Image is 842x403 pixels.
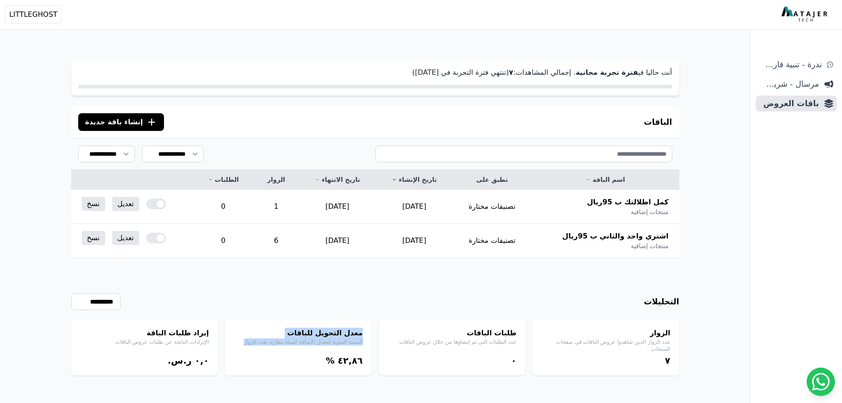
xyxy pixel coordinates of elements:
td: 0 [193,224,253,258]
bdi: ٤٢,٨٦ [338,355,362,366]
img: MatajerTech Logo [781,7,830,23]
span: اشتري واحد والثاني ب 95ريال [562,231,668,242]
td: [DATE] [299,224,376,258]
a: تاريخ الإنشاء [386,175,442,184]
button: LITTLEGHOST [5,5,61,24]
td: [DATE] [299,190,376,224]
td: 0 [193,190,253,224]
th: الزوار [254,170,299,190]
span: إنشاء باقة جديدة [85,117,143,127]
div: ٧ [541,354,671,367]
h4: الزوار [541,328,671,338]
p: النسبة المئوية لمعدل الاضافة للسلة مقارنة بعدد الزوار [234,338,363,345]
div: ۰ [388,354,517,367]
p: الإيرادات الناتجة عن طلبات عروض الباقات [80,338,209,345]
h4: معدل التحويل للباقات [234,328,363,338]
a: نسخ [82,197,105,211]
td: [DATE] [376,190,453,224]
span: % [326,355,335,366]
span: مرسال - شريط دعاية [759,78,819,90]
h3: الباقات [644,116,672,128]
td: [DATE] [376,224,453,258]
a: نسخ [82,231,105,245]
p: عدد الطلبات التي تم إنشاؤها من خلال عروض الباقات [388,338,517,345]
span: ر.س. [168,355,191,366]
a: تعديل [112,197,139,211]
strong: ٧ [509,68,513,77]
a: الطلبات [203,175,243,184]
span: ندرة - تنبية قارب علي النفاذ [759,58,822,71]
p: أنت حاليا في . إجمالي المشاهدات: (تنتهي فترة التجربة في [DATE]) [78,67,672,78]
bdi: ۰,۰ [194,355,209,366]
a: تاريخ الانتهاء [309,175,366,184]
span: منتجات إضافية [631,207,668,216]
a: اسم الباقة [542,175,668,184]
th: تطبق على [453,170,531,190]
span: كمل اطلالتك ب 95ريال [587,197,669,207]
span: منتجات إضافية [631,242,668,250]
strong: فترة تجربة مجانية [575,68,638,77]
a: تعديل [112,231,139,245]
p: عدد الزوار الذين شاهدوا عروض الباقات في صفحات المنتجات [541,338,671,353]
button: إنشاء باقة جديدة [78,113,164,131]
td: 1 [254,190,299,224]
span: باقات العروض [759,97,819,110]
td: تصنيفات مختارة [453,224,531,258]
h3: التحليلات [644,296,679,308]
h4: طلبات الباقات [388,328,517,338]
td: تصنيفات مختارة [453,190,531,224]
span: LITTLEGHOST [9,9,57,20]
h4: إيراد طلبات الباقة [80,328,209,338]
td: 6 [254,224,299,258]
